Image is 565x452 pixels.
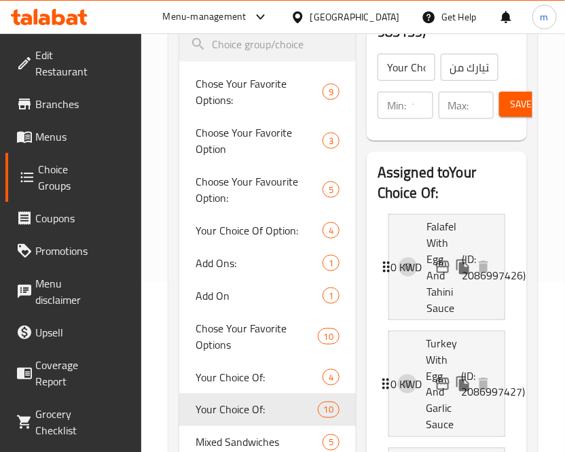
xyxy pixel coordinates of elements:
[5,267,94,316] a: Menu disclaimer
[196,288,323,304] span: Add On
[541,10,549,24] span: m
[310,10,400,24] div: [GEOGRAPHIC_DATA]
[510,96,532,113] span: Save
[318,402,340,418] div: Choices
[323,436,339,449] span: 5
[196,75,323,108] span: Chose Your Favorite Options:
[390,259,433,275] p: 0 KWD
[323,133,340,149] div: Choices
[323,371,339,384] span: 4
[323,257,339,270] span: 1
[196,222,323,239] span: Your Choice Of Option:
[390,376,433,392] p: 0 KWD
[35,406,84,438] span: Grocery Checklist
[426,218,462,316] p: Falafel With Egg And Tahini Sauce
[35,210,84,226] span: Coupons
[323,86,339,99] span: 9
[378,162,516,203] h2: Assigned to Your Choice Of:
[5,120,94,153] a: Menus
[378,209,516,326] li: Expand
[387,97,406,114] p: Min:
[426,335,462,433] p: Turkey With Egg And Garlic Sauce
[179,27,356,62] input: search
[35,357,84,389] span: Coverage Report
[453,257,473,277] button: duplicate
[5,316,94,349] a: Upsell
[389,332,505,436] div: Expand
[5,39,98,88] a: Edit Restaurant
[323,255,340,271] div: Choices
[196,173,323,206] span: Choose Your Favourite Option:
[179,279,356,312] div: Add On1
[378,326,516,442] li: Expand
[318,328,340,345] div: Choices
[323,184,339,196] span: 5
[179,116,356,165] div: Choose Your Favorite Option3
[323,181,340,198] div: Choices
[5,153,94,202] a: Choice Groups
[35,243,88,259] span: Promotions
[196,124,323,157] span: Choose Your Favorite Option
[323,290,339,302] span: 1
[196,402,318,418] span: Your Choice Of:
[462,251,486,283] p: (ID: 2086997426)
[448,97,469,114] p: Max:
[323,288,340,304] div: Choices
[318,404,339,417] span: 10
[179,312,356,361] div: Chose Your Favorite Options10
[323,84,340,100] div: Choices
[179,165,356,214] div: Choose Your Favourite Option:5
[318,330,339,343] span: 10
[5,234,98,267] a: Promotions
[179,214,356,247] div: Your Choice Of Option:4
[35,96,84,112] span: Branches
[196,369,323,385] span: Your Choice Of:
[433,257,453,277] button: edit
[5,349,94,398] a: Coverage Report
[35,47,88,80] span: Edit Restaurant
[35,324,84,341] span: Upsell
[462,368,486,400] p: (ID: 2086997427)
[389,215,505,319] div: Expand
[453,374,473,394] button: duplicate
[473,374,494,394] button: delete
[35,128,84,145] span: Menus
[5,88,94,120] a: Branches
[179,361,356,394] div: Your Choice Of:4
[499,92,543,117] button: Save
[473,257,494,277] button: delete
[323,224,339,237] span: 4
[323,135,339,147] span: 3
[433,374,453,394] button: edit
[179,394,356,426] div: Your Choice Of:10
[5,398,94,447] a: Grocery Checklist
[5,202,94,234] a: Coupons
[163,9,247,25] div: Menu-management
[323,434,340,451] div: Choices
[196,434,323,451] span: Mixed Sandwiches
[196,320,318,353] span: Chose Your Favorite Options
[196,255,323,271] span: Add Ons:
[35,275,84,308] span: Menu disclaimer
[38,161,84,194] span: Choice Groups
[179,67,356,116] div: Chose Your Favorite Options:9
[179,247,356,279] div: Add Ons:1
[323,369,340,385] div: Choices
